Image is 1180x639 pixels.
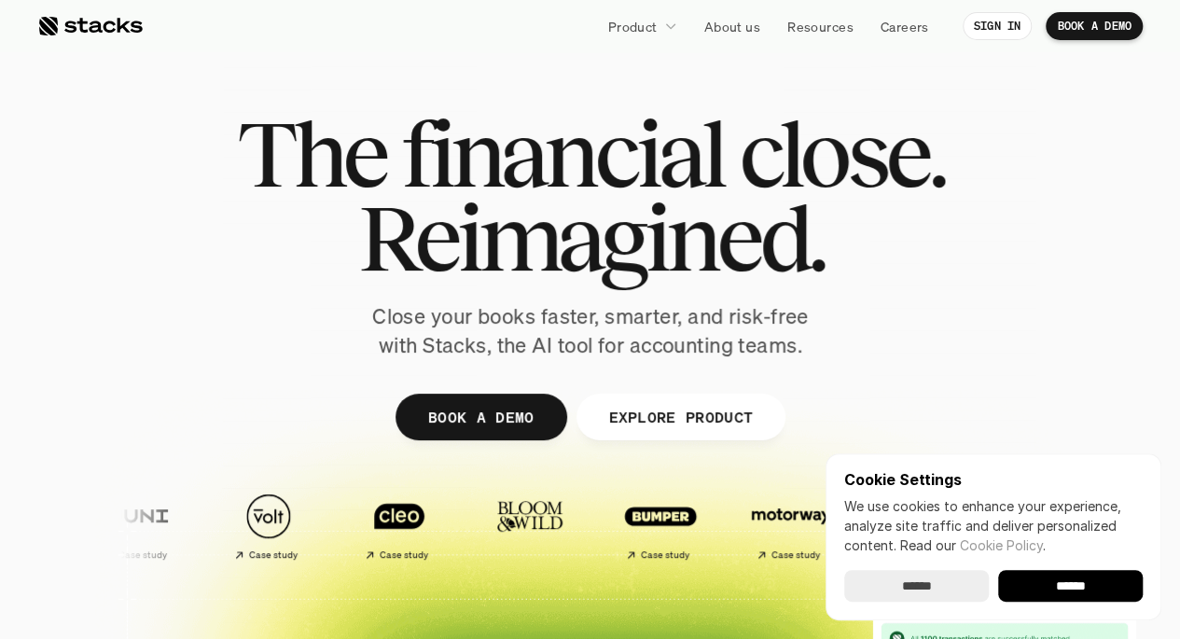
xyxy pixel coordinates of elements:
[357,302,824,360] p: Close your books faster, smarter, and risk-free with Stacks, the AI tool for accounting teams.
[963,12,1033,40] a: SIGN IN
[640,549,689,561] h2: Case study
[693,9,771,43] a: About us
[960,537,1043,553] a: Cookie Policy
[599,483,720,568] a: Case study
[974,20,1021,33] p: SIGN IN
[118,549,167,561] h2: Case study
[427,403,534,430] p: BOOK A DEMO
[338,483,459,568] a: Case study
[1046,12,1143,40] a: BOOK A DEMO
[608,403,753,430] p: EXPLORE PRODUCT
[220,355,302,368] a: Privacy Policy
[401,112,723,196] span: financial
[900,537,1046,553] span: Read our .
[237,112,385,196] span: The
[357,196,823,280] span: Reimagined.
[248,549,298,561] h2: Case study
[869,9,940,43] a: Careers
[787,17,854,36] p: Resources
[395,394,566,440] a: BOOK A DEMO
[881,17,929,36] p: Careers
[739,112,944,196] span: close.
[576,394,785,440] a: EXPLORE PRODUCT
[776,9,865,43] a: Resources
[608,17,658,36] p: Product
[844,472,1143,487] p: Cookie Settings
[729,483,851,568] a: Case study
[704,17,760,36] p: About us
[207,483,328,568] a: Case study
[76,483,198,568] a: Case study
[379,549,428,561] h2: Case study
[1057,20,1131,33] p: BOOK A DEMO
[770,549,820,561] h2: Case study
[844,496,1143,555] p: We use cookies to enhance your experience, analyze site traffic and deliver personalized content.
